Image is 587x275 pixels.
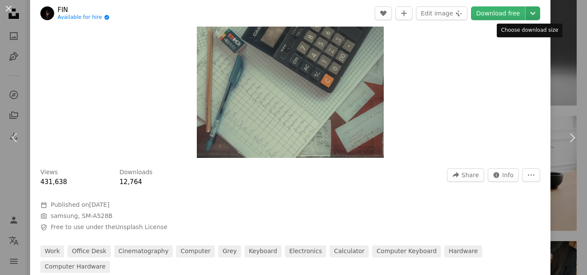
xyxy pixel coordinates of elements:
[444,245,482,257] a: hardware
[447,168,484,182] button: Share this image
[114,245,173,257] a: cinematography
[526,6,540,20] button: Choose download size
[285,245,326,257] a: electronics
[502,169,514,181] span: Info
[51,212,113,221] button: samsung, SM-A528B
[375,6,392,20] button: Like
[58,14,110,21] a: Available for hire
[522,168,540,182] button: More Actions
[115,224,167,230] a: Unsplash License
[245,245,281,257] a: keyboard
[218,245,241,257] a: grey
[119,168,153,177] h3: Downloads
[51,223,168,232] span: Free to use under the
[58,6,110,14] a: FIN
[488,168,519,182] button: Stats about this image
[497,24,563,37] div: Choose download size
[40,6,54,20] img: Go to FIN's profile
[67,245,110,257] a: office desk
[40,168,58,177] h3: Views
[471,6,525,20] a: Download free
[89,201,109,208] time: January 12, 2022 at 7:07:31 PM PST
[176,245,215,257] a: computer
[119,178,142,186] span: 12,764
[330,245,369,257] a: calculator
[395,6,413,20] button: Add to Collection
[416,6,468,20] button: Edit image
[40,178,67,186] span: 431,638
[372,245,441,257] a: computer keyboard
[40,261,110,273] a: computer hardware
[51,201,110,208] span: Published on
[557,97,587,179] a: Next
[462,169,479,181] span: Share
[40,245,64,257] a: work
